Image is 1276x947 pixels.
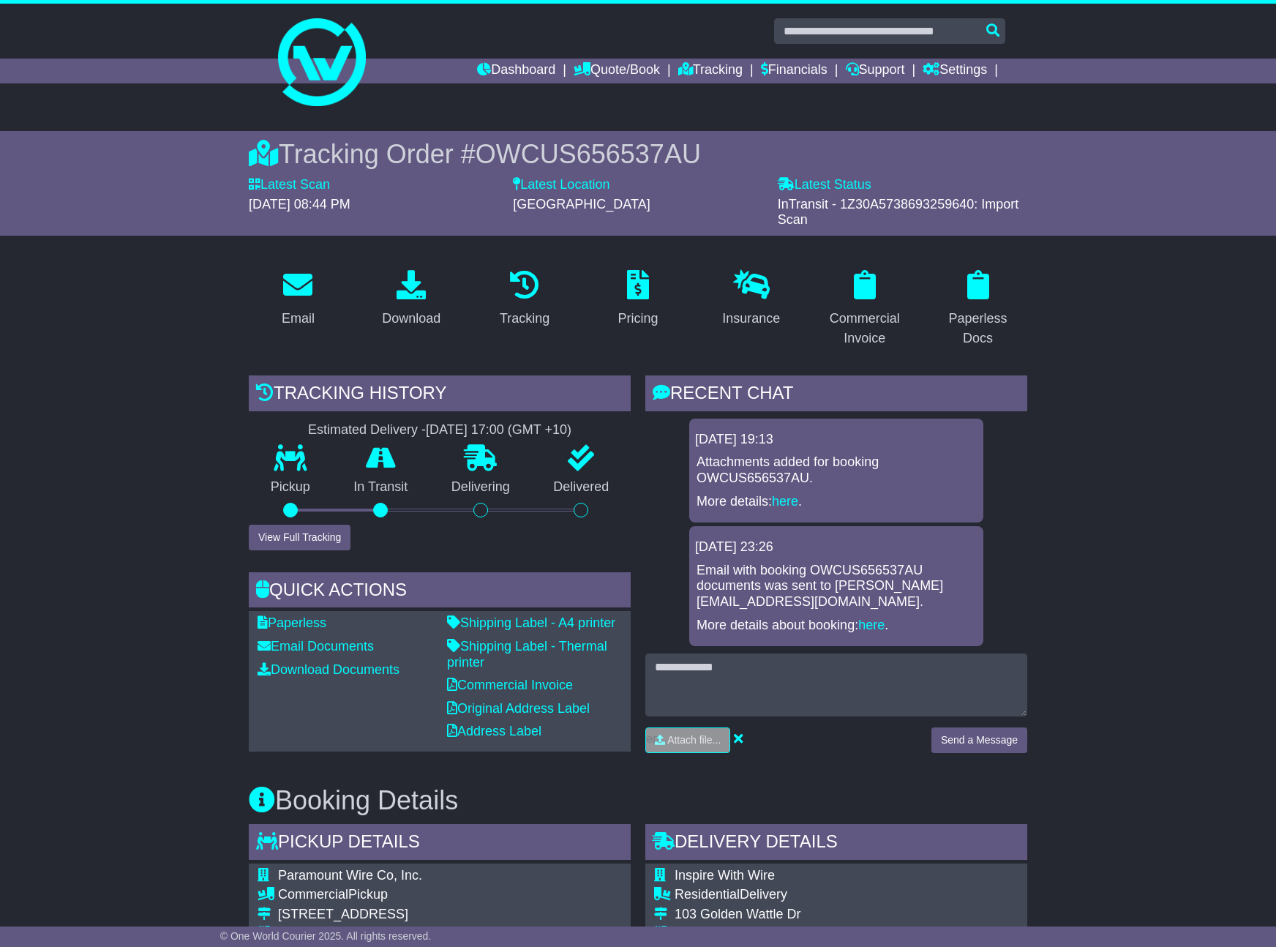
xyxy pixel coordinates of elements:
div: Commercial Invoice [825,309,904,348]
p: In Transit [332,479,430,495]
span: Commercial [278,887,348,902]
label: Latest Scan [249,177,330,193]
div: Email [282,309,315,329]
span: Paramount Wire Co, Inc. [278,868,422,883]
a: Insurance [713,265,789,334]
div: Delivery Details [645,824,1027,864]
div: Download [382,309,440,329]
div: Tracking Order # [249,138,1027,170]
a: Download Documents [258,662,399,677]
p: Attachments added for booking OWCUS656537AU. [697,454,976,486]
a: Financials [761,59,827,83]
div: [STREET_ADDRESS] [278,907,609,923]
div: Paperless Docs [938,309,1018,348]
a: Quote/Book [574,59,660,83]
div: [DATE] 17:00 (GMT +10) [426,422,571,438]
a: Commercial Invoice [447,678,573,692]
div: Quick Actions [249,572,631,612]
a: here [772,494,798,509]
div: Delivery [675,887,1006,903]
a: Tracking [490,265,559,334]
a: Download [372,265,450,334]
span: InTransit - 1Z30A5738693259640: Import Scan [778,197,1019,228]
button: View Full Tracking [249,525,350,550]
label: Latest Location [513,177,609,193]
h3: Booking Details [249,786,1027,815]
a: Tracking [678,59,743,83]
div: Insurance [722,309,780,329]
div: Tracking history [249,375,631,415]
p: Delivering [429,479,532,495]
p: Delivered [532,479,631,495]
span: [GEOGRAPHIC_DATA] [513,197,650,212]
span: Inspire With Wire [675,868,775,883]
div: Pickup [278,887,609,903]
a: Shipping Label - A4 printer [447,615,615,630]
button: Send a Message [931,727,1027,753]
a: Support [846,59,905,83]
span: Residential [675,887,740,902]
a: Pricing [608,265,667,334]
a: Settings [923,59,987,83]
a: here [858,618,885,632]
a: Paperless Docs [928,265,1027,353]
a: Paperless [258,615,326,630]
a: Address Label [447,724,541,738]
span: OWCUS656537AU [476,139,701,169]
a: Email Documents [258,639,374,654]
a: Dashboard [477,59,555,83]
div: Pricing [618,309,658,329]
p: Pickup [249,479,332,495]
div: Estimated Delivery - [249,422,631,438]
div: [DATE] 23:26 [695,539,977,555]
a: Email [272,265,324,334]
div: 103 Golden Wattle Dr [675,907,1006,923]
a: Commercial Invoice [815,265,914,353]
span: [DATE] 08:44 PM [249,197,350,212]
p: More details about booking: . [697,618,976,634]
a: Original Address Label [447,701,590,716]
span: © One World Courier 2025. All rights reserved. [220,930,432,942]
label: Latest Status [778,177,871,193]
p: More details: . [697,494,976,510]
div: Pickup Details [249,824,631,864]
div: RECENT CHAT [645,375,1027,415]
div: Tracking [500,309,549,329]
p: Email with booking OWCUS656537AU documents was sent to [PERSON_NAME][EMAIL_ADDRESS][DOMAIN_NAME]. [697,563,976,610]
a: Shipping Label - Thermal printer [447,639,607,670]
div: [DATE] 19:13 [695,432,977,448]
